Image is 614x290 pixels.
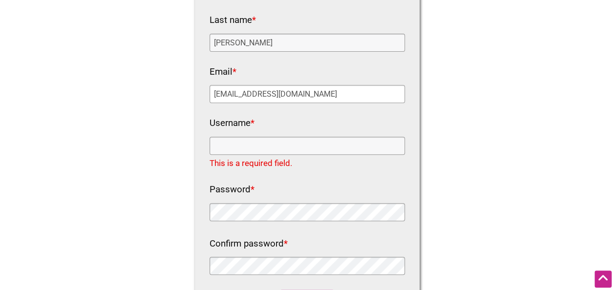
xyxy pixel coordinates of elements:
[210,115,254,132] label: Username
[210,236,288,252] label: Confirm password
[210,182,254,198] label: Password
[594,270,612,288] div: Scroll Back to Top
[210,12,256,29] label: Last name
[210,64,236,81] label: Email
[210,157,400,170] div: This is a required field.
